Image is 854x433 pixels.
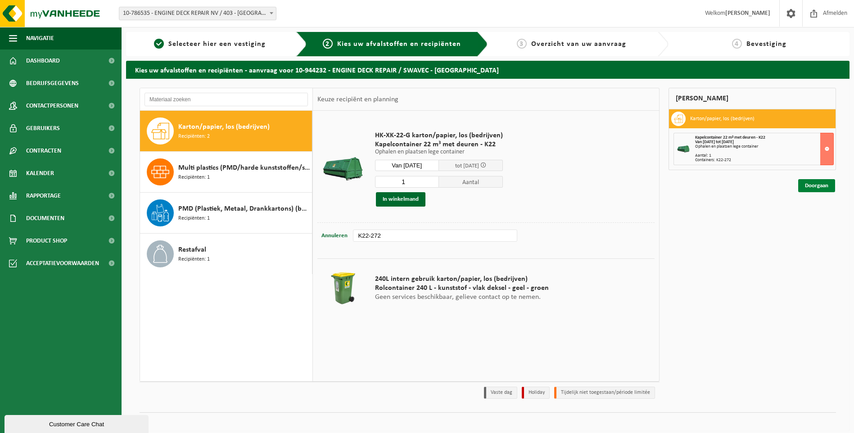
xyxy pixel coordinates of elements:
[375,284,549,293] span: Rolcontainer 240 L - kunststof - vlak deksel - geel - groen
[26,162,54,185] span: Kalender
[178,162,310,173] span: Multi plastics (PMD/harde kunststoffen/spanbanden/EPS/folie naturel/folie gemengd)
[321,230,348,242] button: Annuleren
[178,255,210,264] span: Recipiënten: 1
[26,72,79,95] span: Bedrijfsgegevens
[375,140,503,149] span: Kapelcontainer 22 m³ met deuren - K22
[522,387,550,399] li: Holiday
[178,203,310,214] span: PMD (Plastiek, Metaal, Drankkartons) (bedrijven)
[178,244,206,255] span: Restafval
[695,153,833,158] div: Aantal: 1
[517,39,527,49] span: 3
[484,387,517,399] li: Vaste dag
[695,135,765,140] span: Kapelcontainer 22 m³ met deuren - K22
[376,192,425,207] button: In winkelmand
[695,140,734,144] strong: Van [DATE] tot [DATE]
[798,179,835,192] a: Doorgaan
[140,152,312,193] button: Multi plastics (PMD/harde kunststoffen/spanbanden/EPS/folie naturel/folie gemengd) Recipiënten: 1
[371,266,553,311] div: Geen services beschikbaar, gelieve contact op te nemen.
[178,214,210,223] span: Recipiënten: 1
[168,41,266,48] span: Selecteer hier een vestiging
[131,39,289,50] a: 1Selecteer hier een vestiging
[323,39,333,49] span: 2
[554,387,655,399] li: Tijdelijk niet toegestaan/période limitée
[26,50,60,72] span: Dashboard
[531,41,626,48] span: Overzicht van uw aanvraag
[140,193,312,234] button: PMD (Plastiek, Metaal, Drankkartons) (bedrijven) Recipiënten: 1
[690,112,755,126] h3: Karton/papier, los (bedrijven)
[26,185,61,207] span: Rapportage
[732,39,742,49] span: 4
[26,27,54,50] span: Navigatie
[178,122,270,132] span: Karton/papier, los (bedrijven)
[337,41,461,48] span: Kies uw afvalstoffen en recipiënten
[26,95,78,117] span: Contactpersonen
[695,144,833,149] div: Ophalen en plaatsen lege container
[375,275,549,284] span: 240L intern gebruik karton/papier, los (bedrijven)
[145,93,308,106] input: Materiaal zoeken
[375,149,503,155] p: Ophalen en plaatsen lege container
[178,132,210,141] span: Recipiënten: 2
[126,61,849,78] h2: Kies uw afvalstoffen en recipiënten - aanvraag voor 10-944232 - ENGINE DECK REPAIR / SWAVEC - [GE...
[375,131,503,140] span: HK-XK-22-G karton/papier, los (bedrijven)
[140,111,312,152] button: Karton/papier, los (bedrijven) Recipiënten: 2
[455,163,479,169] span: tot [DATE]
[26,140,61,162] span: Contracten
[353,230,517,242] input: bv. C10-005
[746,41,786,48] span: Bevestiging
[140,234,312,274] button: Restafval Recipiënten: 1
[321,233,348,239] span: Annuleren
[26,207,64,230] span: Documenten
[695,158,833,162] div: Containers: K22-272
[26,252,99,275] span: Acceptatievoorwaarden
[154,39,164,49] span: 1
[439,176,503,188] span: Aantal
[26,230,67,252] span: Product Shop
[313,88,403,111] div: Keuze recipiënt en planning
[178,173,210,182] span: Recipiënten: 1
[669,88,836,109] div: [PERSON_NAME]
[119,7,276,20] span: 10-786535 - ENGINE DECK REPAIR NV / 403 - ANTWERPEN
[375,160,439,171] input: Selecteer datum
[725,10,770,17] strong: [PERSON_NAME]
[26,117,60,140] span: Gebruikers
[5,413,150,433] iframe: chat widget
